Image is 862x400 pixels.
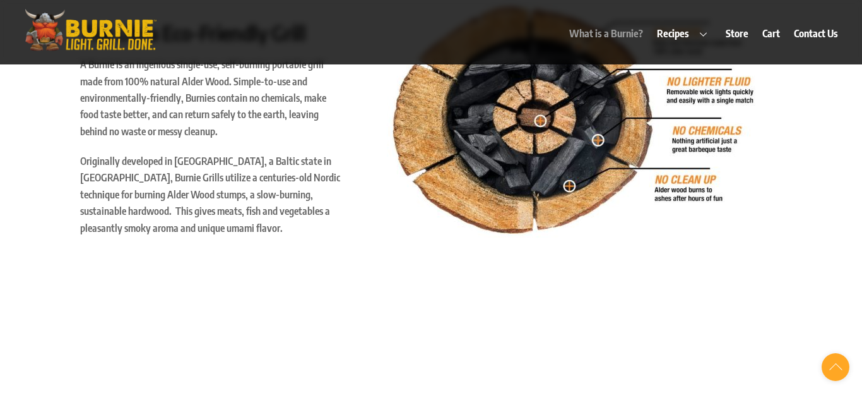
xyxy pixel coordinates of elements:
[387,5,756,243] img: burniegrill.com-burnie_info-full
[18,6,163,54] img: burniegrill.com-logo-high-res-2020110_500px
[757,19,786,48] a: Cart
[719,19,754,48] a: Store
[80,153,344,236] p: Originally developed in [GEOGRAPHIC_DATA], a Baltic state in [GEOGRAPHIC_DATA], Burnie Grills uti...
[18,36,163,58] a: Burnie Grill
[564,19,649,48] a: What is a Burnie?
[651,19,718,48] a: Recipes
[788,19,844,48] a: Contact Us
[80,56,344,140] p: A Burnie is an ingenious single-use, self-burning portable grill made from 100% natural Alder Woo...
